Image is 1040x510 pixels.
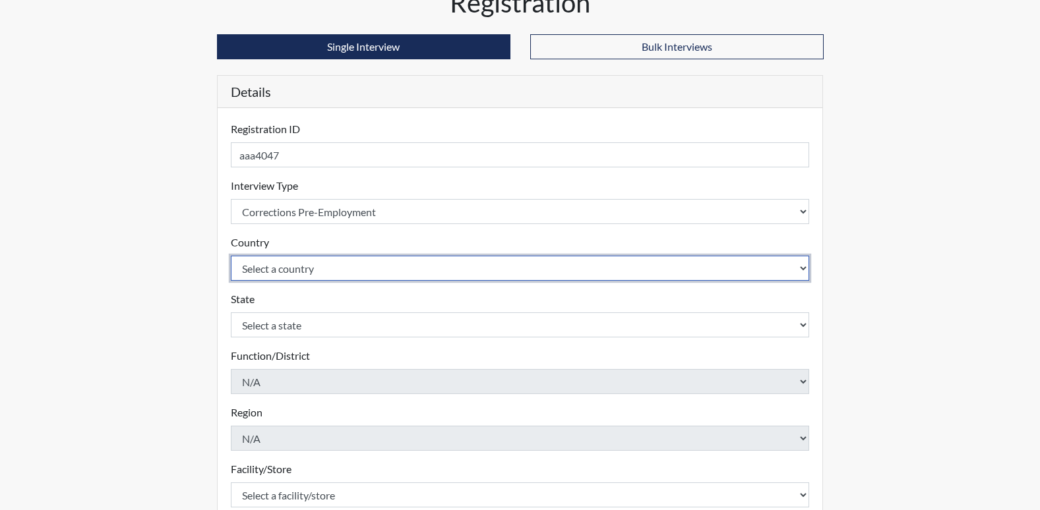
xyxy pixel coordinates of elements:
[231,121,300,137] label: Registration ID
[231,348,310,364] label: Function/District
[231,235,269,250] label: Country
[231,461,291,477] label: Facility/Store
[231,291,255,307] label: State
[217,34,510,59] button: Single Interview
[231,142,810,167] input: Insert a Registration ID, which needs to be a unique alphanumeric value for each interviewee
[231,405,262,420] label: Region
[218,76,823,108] h5: Details
[530,34,824,59] button: Bulk Interviews
[231,178,298,194] label: Interview Type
